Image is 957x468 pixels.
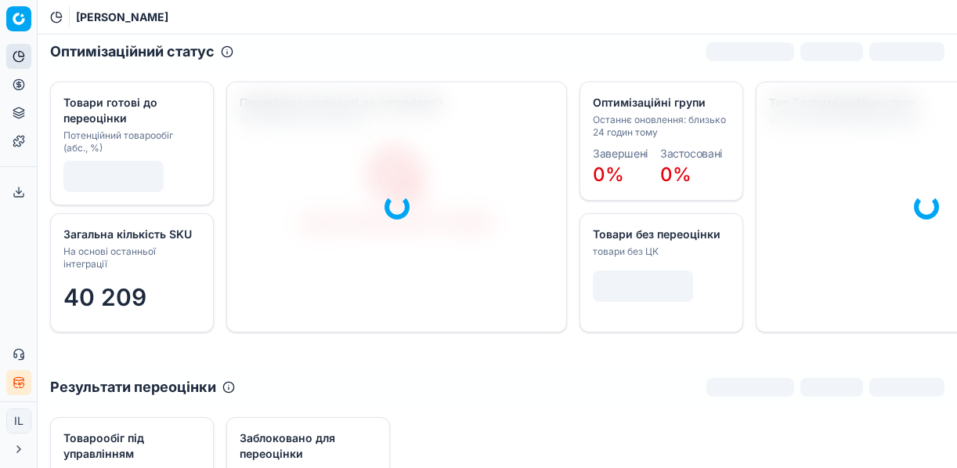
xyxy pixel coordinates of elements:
nav: breadcrumb [76,9,168,25]
div: Товари без переоцінки [593,227,727,242]
div: Оптимізаційні групи [593,95,727,111]
h2: Результати переоцінки [50,376,216,398]
button: IL [6,408,31,434]
div: Товарообіг під управлінням [63,430,197,462]
div: Загальна кількість SKU [63,227,197,242]
span: IL [7,409,31,433]
h2: Оптимізаційний статус [50,41,215,63]
span: 40 209 [63,283,146,311]
span: 0% [660,163,692,186]
div: На основі останньої інтеграції [63,245,197,270]
div: Товари готові до переоцінки [63,95,197,126]
div: Останнє оновлення: близько 24 годин тому [593,114,727,139]
div: Потенційний товарообіг (абс., %) [63,129,197,154]
span: [PERSON_NAME] [76,9,168,25]
div: Заблоковано для переоцінки [240,430,374,462]
span: 0% [593,163,624,186]
dt: Застосовані [660,148,722,159]
dt: Завершені [593,148,648,159]
div: товари без ЦК [593,245,727,258]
